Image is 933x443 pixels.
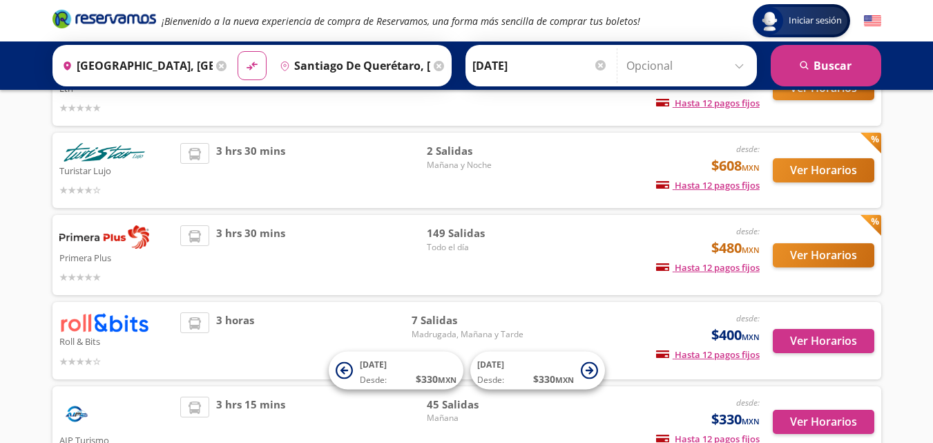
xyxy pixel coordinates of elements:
[427,225,523,241] span: 149 Salidas
[216,225,285,285] span: 3 hrs 30 mins
[427,159,523,171] span: Mañana y Noche
[59,397,94,431] img: AIP Turismo
[783,14,847,28] span: Iniciar sesión
[773,158,874,182] button: Ver Horarios
[477,359,504,370] span: [DATE]
[736,225,760,237] em: desde:
[52,8,156,29] i: Brand Logo
[329,352,463,390] button: [DATE]Desde:$330MXN
[736,397,760,408] em: desde:
[742,416,760,426] small: MXN
[711,238,760,258] span: $480
[59,312,149,332] img: Roll & Bits
[59,162,174,178] p: Turistar Lujo
[360,359,387,370] span: [DATE]
[412,312,523,328] span: 7 Salidas
[742,162,760,173] small: MXN
[472,48,608,83] input: Elegir Fecha
[656,179,760,191] span: Hasta 12 pagos fijos
[742,245,760,255] small: MXN
[736,312,760,324] em: desde:
[656,348,760,361] span: Hasta 12 pagos fijos
[555,375,574,385] small: MXN
[427,143,523,159] span: 2 Salidas
[427,241,523,254] span: Todo el día
[711,155,760,176] span: $608
[736,143,760,155] em: desde:
[162,15,640,28] em: ¡Bienvenido a la nueva experiencia de compra de Reservamos, una forma más sencilla de comprar tus...
[742,332,760,342] small: MXN
[864,12,881,30] button: English
[427,412,523,424] span: Mañana
[438,375,456,385] small: MXN
[477,374,504,386] span: Desde:
[711,409,760,430] span: $330
[59,249,174,265] p: Primera Plus
[656,97,760,109] span: Hasta 12 pagos fijos
[274,48,430,83] input: Buscar Destino
[773,243,874,267] button: Ver Horarios
[773,410,874,434] button: Ver Horarios
[771,45,881,86] button: Buscar
[416,372,456,386] span: $ 330
[59,332,174,349] p: Roll & Bits
[360,374,387,386] span: Desde:
[533,372,574,386] span: $ 330
[656,261,760,274] span: Hasta 12 pagos fijos
[59,225,149,249] img: Primera Plus
[470,352,605,390] button: [DATE]Desde:$330MXN
[57,48,213,83] input: Buscar Origen
[59,143,149,162] img: Turistar Lujo
[711,325,760,346] span: $400
[216,143,285,198] span: 3 hrs 30 mins
[773,329,874,353] button: Ver Horarios
[427,397,523,413] span: 45 Salidas
[626,48,750,83] input: Opcional
[412,328,523,341] span: Madrugada, Mañana y Tarde
[216,312,254,368] span: 3 horas
[52,8,156,33] a: Brand Logo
